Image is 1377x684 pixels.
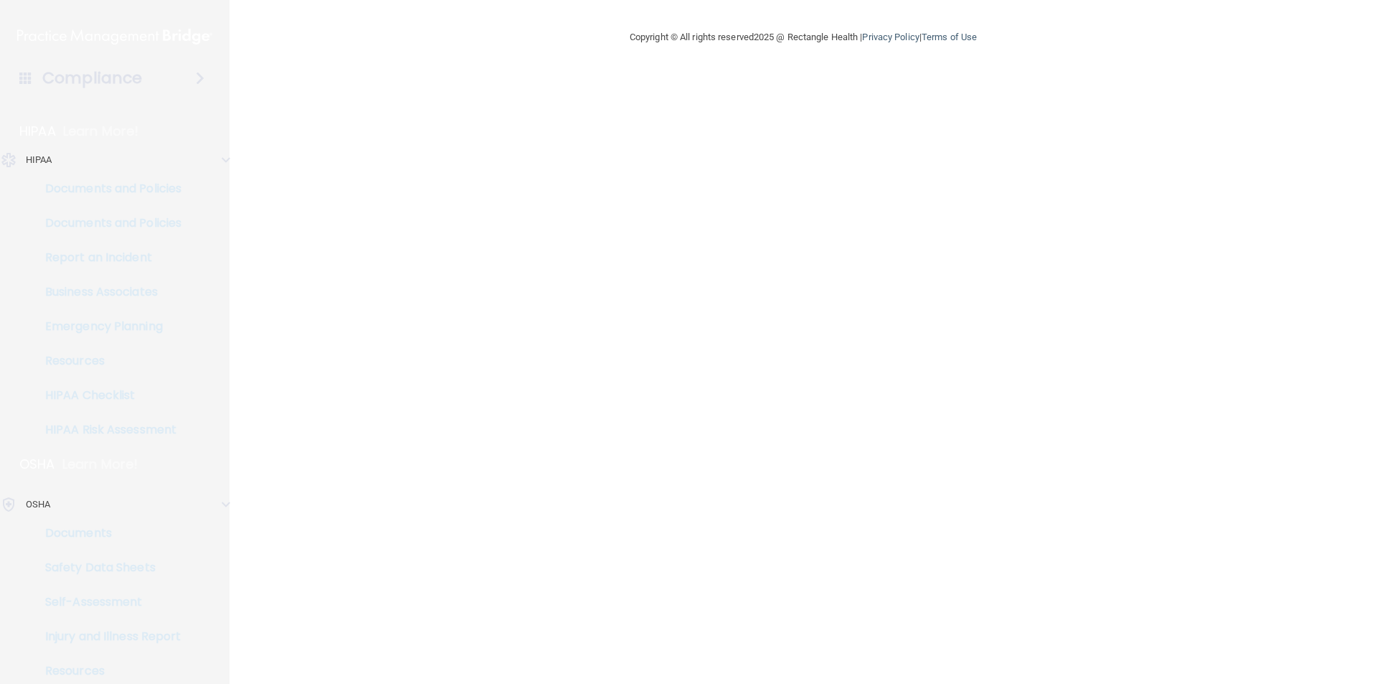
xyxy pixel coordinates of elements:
[19,123,56,140] p: HIPAA
[9,182,205,196] p: Documents and Policies
[26,496,50,513] p: OSHA
[19,456,55,473] p: OSHA
[17,22,212,51] img: PMB logo
[42,68,142,88] h4: Compliance
[9,526,205,540] p: Documents
[9,664,205,678] p: Resources
[9,319,205,334] p: Emergency Planning
[9,388,205,403] p: HIPAA Checklist
[541,14,1065,60] div: Copyright © All rights reserved 2025 @ Rectangle Health | |
[9,285,205,299] p: Business Associates
[62,456,138,473] p: Learn More!
[9,561,205,575] p: Safety Data Sheets
[9,250,205,265] p: Report an Incident
[9,595,205,609] p: Self-Assessment
[862,32,919,42] a: Privacy Policy
[9,216,205,230] p: Documents and Policies
[63,123,139,140] p: Learn More!
[9,423,205,437] p: HIPAA Risk Assessment
[26,151,52,169] p: HIPAA
[9,629,205,644] p: Injury and Illness Report
[9,354,205,368] p: Resources
[922,32,977,42] a: Terms of Use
